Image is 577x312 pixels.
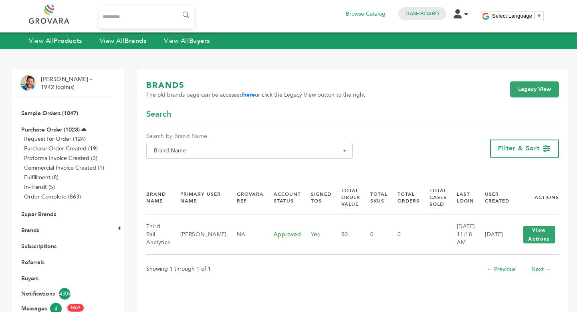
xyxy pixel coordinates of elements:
[447,180,475,215] th: Last Login
[24,154,97,162] a: Proforma Invoice Created (3)
[531,265,551,273] a: Next →
[146,132,353,140] label: Search by Brand Name
[146,143,353,159] span: Brand Name
[346,10,385,18] a: Browse Catalog
[146,264,211,274] p: Showing 1 through 1 of 1
[41,75,94,91] li: [PERSON_NAME] - 1942 login(s)
[487,265,515,273] a: ← Previous
[170,180,227,215] th: Primary User Name
[21,275,38,282] a: Buyers
[534,13,535,19] span: ​
[420,180,447,215] th: Total Cases Sold
[509,180,559,215] th: Actions
[475,215,509,254] td: [DATE]
[146,80,365,91] h1: BRANDS
[24,135,86,143] a: Request for Order (124)
[387,180,420,215] th: Total Orders
[54,36,82,45] strong: Products
[125,36,146,45] strong: Brands
[146,180,170,215] th: Brand Name
[537,13,542,19] span: ▼
[189,36,210,45] strong: Buyers
[475,180,509,215] th: User Created
[264,180,301,215] th: Account Status
[21,243,56,250] a: Subscriptions
[21,288,103,300] a: Notifications4309
[146,91,365,99] span: The old brands page can be accessed or click the Legacy View button to the right
[523,226,555,243] button: View Actions
[387,215,420,254] td: 0
[146,109,171,120] span: Search
[331,215,360,254] td: $0
[170,215,227,254] td: [PERSON_NAME]
[492,13,542,19] a: Select Language​
[67,304,84,312] span: NEW
[264,215,301,254] td: Approved
[164,36,210,45] a: View AllBuyers
[146,215,170,254] td: Third Rail Analytics
[301,180,331,215] th: Signed TOS
[243,91,255,99] a: here
[406,10,439,17] a: Dashboard
[24,145,98,152] a: Purchase Order Created (19)
[227,180,264,215] th: Grovara Rep
[227,215,264,254] td: NA
[24,193,81,201] a: Order Complete (863)
[360,215,387,254] td: 0
[24,174,59,181] a: Fulfillment (8)
[447,215,475,254] td: [DATE] 11:18 AM
[301,215,331,254] td: Yes
[99,6,194,28] input: Search...
[21,211,56,218] a: Super Brands
[21,109,78,117] a: Sample Orders (1047)
[24,164,104,172] a: Commercial Invoice Created (1)
[29,36,82,45] a: View AllProducts
[331,180,360,215] th: Total Order Value
[24,183,55,191] a: In-Transit (5)
[59,288,71,300] span: 4309
[151,145,348,156] span: Brand Name
[100,36,147,45] a: View AllBrands
[21,259,44,266] a: Referrals
[360,180,387,215] th: Total SKUs
[492,13,532,19] span: Select Language
[498,144,540,153] span: Filter & Sort
[21,227,39,234] a: Brands
[21,126,80,134] a: Purchase Order (1023)
[510,81,559,97] a: Legacy View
